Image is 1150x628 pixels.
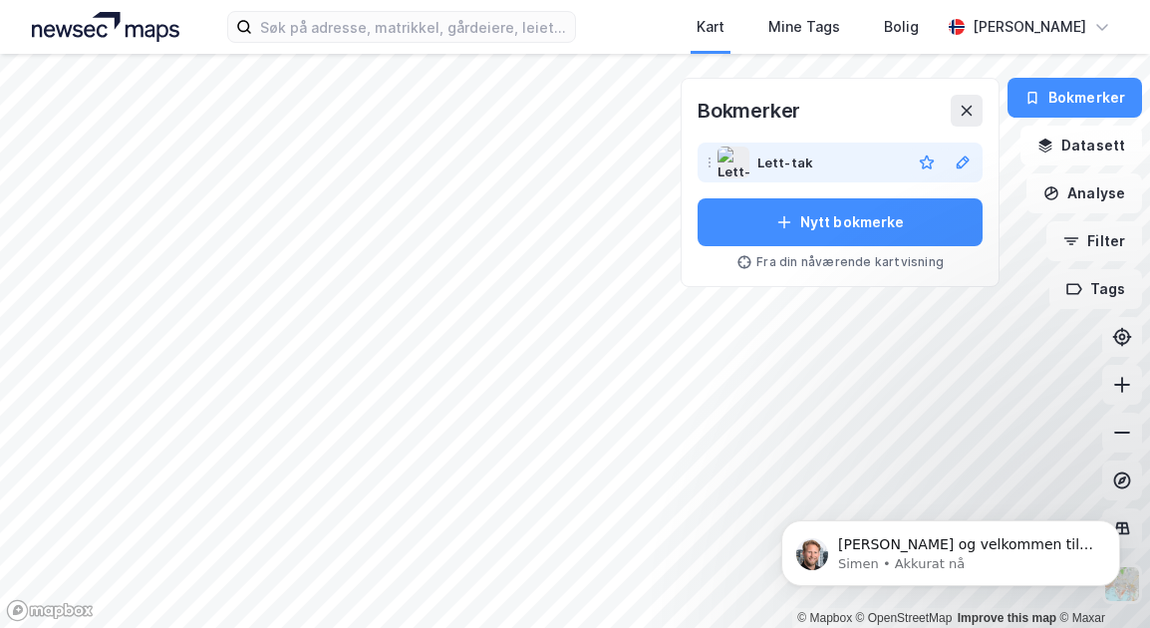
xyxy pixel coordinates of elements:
img: Lett-tak [718,147,749,178]
div: [PERSON_NAME] [973,15,1086,39]
div: Bokmerker [698,95,800,127]
iframe: Intercom notifications melding [751,478,1150,618]
div: Kart [697,15,724,39]
div: Lett-tak [757,151,813,174]
div: Bolig [884,15,919,39]
a: Mapbox [797,611,852,625]
a: OpenStreetMap [856,611,953,625]
button: Nytt bokmerke [698,198,983,246]
div: Mine Tags [768,15,840,39]
button: Filter [1046,221,1142,261]
input: Søk på adresse, matrikkel, gårdeiere, leietakere eller personer [252,12,575,42]
a: Improve this map [958,611,1056,625]
img: logo.a4113a55bc3d86da70a041830d287a7e.svg [32,12,179,42]
button: Datasett [1020,126,1142,165]
button: Tags [1049,269,1142,309]
a: Mapbox homepage [6,599,94,622]
div: Fra din nåværende kartvisning [698,254,983,270]
button: Analyse [1026,173,1142,213]
button: Bokmerker [1007,78,1142,118]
